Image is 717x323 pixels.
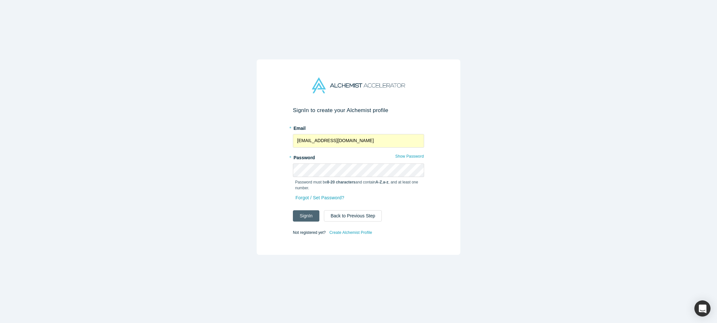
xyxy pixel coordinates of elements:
strong: 8-20 characters [327,180,356,184]
span: Not registered yet? [293,230,326,234]
a: Forgot / Set Password? [295,192,345,203]
label: Password [293,152,424,161]
label: Email [293,123,424,132]
button: Show Password [395,152,424,161]
button: SignIn [293,210,319,222]
p: Password must be and contain , , and at least one number. [295,179,422,191]
a: Create Alchemist Profile [329,228,372,237]
strong: a-z [383,180,389,184]
img: Alchemist Accelerator Logo [312,78,405,93]
button: Back to Previous Step [324,210,382,222]
h2: Sign In to create your Alchemist profile [293,107,424,114]
strong: A-Z [376,180,382,184]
